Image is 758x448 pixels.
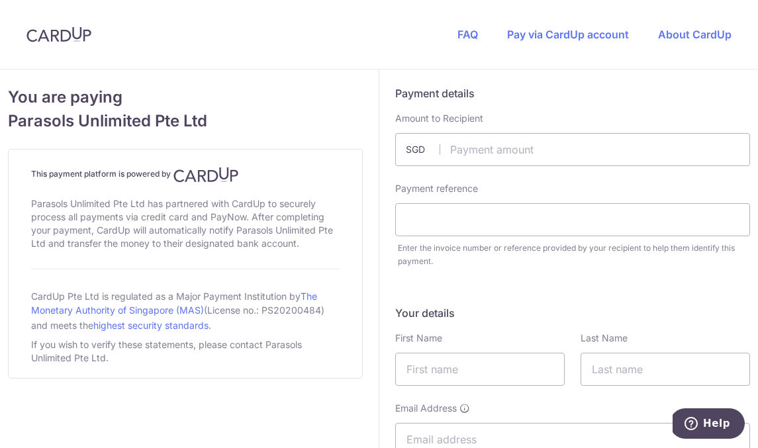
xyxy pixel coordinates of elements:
[395,332,442,345] label: First Name
[93,320,209,331] a: highest security standards
[395,112,483,125] label: Amount to Recipient
[395,133,750,166] input: Payment amount
[173,167,238,183] img: CardUp
[395,305,750,321] h5: Your details
[395,182,478,195] label: Payment reference
[581,332,628,345] label: Last Name
[395,353,565,386] input: First name
[26,26,91,42] img: CardUp
[395,402,457,415] span: Email Address
[673,408,745,441] iframe: Opens a widget where you can find more information
[31,167,340,183] h4: This payment platform is powered by
[395,85,750,101] h5: Payment details
[398,242,750,268] div: Enter the invoice number or reference provided by your recipient to help them identify this payment.
[581,353,750,386] input: Last name
[406,143,440,156] span: SGD
[658,28,732,41] a: About CardUp
[8,85,363,109] span: You are paying
[8,109,363,133] span: Parasols Unlimited Pte Ltd
[31,195,340,253] div: Parasols Unlimited Pte Ltd has partnered with CardUp to securely process all payments via credit ...
[31,336,340,367] div: If you wish to verify these statements, please contact Parasols Unlimited Pte Ltd.
[507,28,629,41] a: Pay via CardUp account
[31,285,340,336] div: CardUp Pte Ltd is regulated as a Major Payment Institution by (License no.: PS20200484) and meets...
[457,28,478,41] a: FAQ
